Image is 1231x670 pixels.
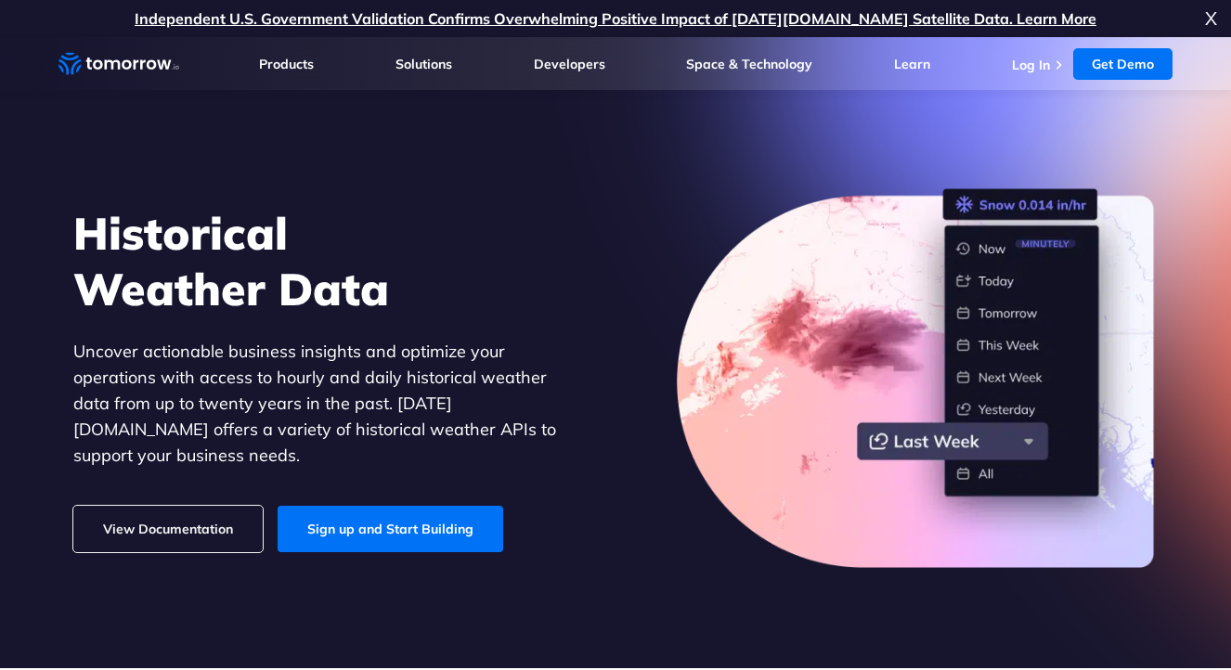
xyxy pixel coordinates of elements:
a: Independent U.S. Government Validation Confirms Overwhelming Positive Impact of [DATE][DOMAIN_NAM... [135,9,1096,28]
a: Learn [894,56,930,72]
a: Home link [58,50,179,78]
a: Products [259,56,314,72]
h1: Historical Weather Data [73,205,584,316]
a: Get Demo [1073,48,1173,80]
p: Uncover actionable business insights and optimize your operations with access to hourly and daily... [73,339,584,469]
a: Space & Technology [686,56,812,72]
a: Solutions [395,56,452,72]
img: historical-weather-data.png.webp [677,188,1158,569]
a: Log In [1012,57,1050,73]
a: Sign up and Start Building [278,506,503,552]
a: View Documentation [73,506,263,552]
a: Developers [534,56,605,72]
